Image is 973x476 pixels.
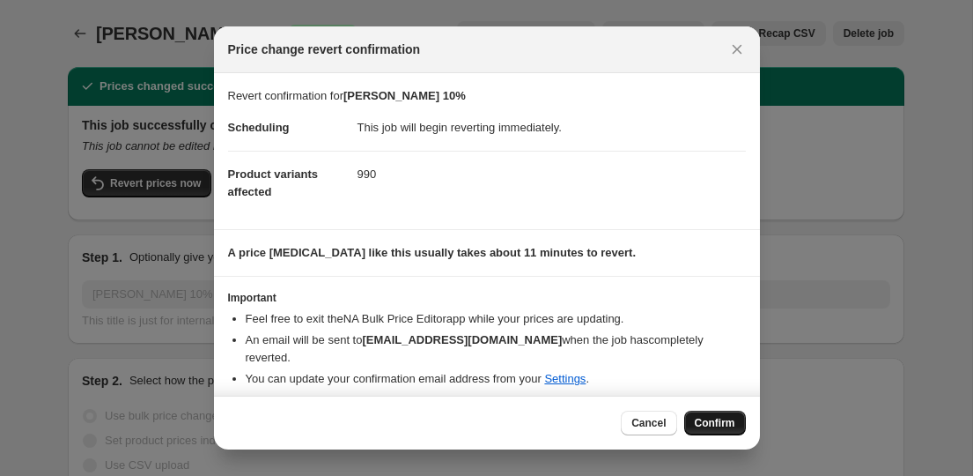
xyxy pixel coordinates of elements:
[725,37,749,62] button: Close
[246,370,746,388] li: You can update your confirmation email address from your .
[228,167,319,198] span: Product variants affected
[228,291,746,305] h3: Important
[621,411,676,435] button: Cancel
[228,246,637,259] b: A price [MEDICAL_DATA] like this usually takes about 11 minutes to revert.
[362,333,562,346] b: [EMAIL_ADDRESS][DOMAIN_NAME]
[695,416,735,430] span: Confirm
[246,391,746,409] li: Wondering how price change reverts work? .
[343,89,466,102] b: [PERSON_NAME] 10%
[246,310,746,328] li: Feel free to exit the NA Bulk Price Editor app while your prices are updating.
[544,372,586,385] a: Settings
[358,105,746,151] dd: This job will begin reverting immediately.
[228,121,290,134] span: Scheduling
[228,41,421,58] span: Price change revert confirmation
[468,393,541,406] a: Read the FAQ
[246,331,746,367] li: An email will be sent to when the job has completely reverted .
[228,87,746,105] p: Revert confirmation for
[358,151,746,197] dd: 990
[631,416,666,430] span: Cancel
[684,411,746,435] button: Confirm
